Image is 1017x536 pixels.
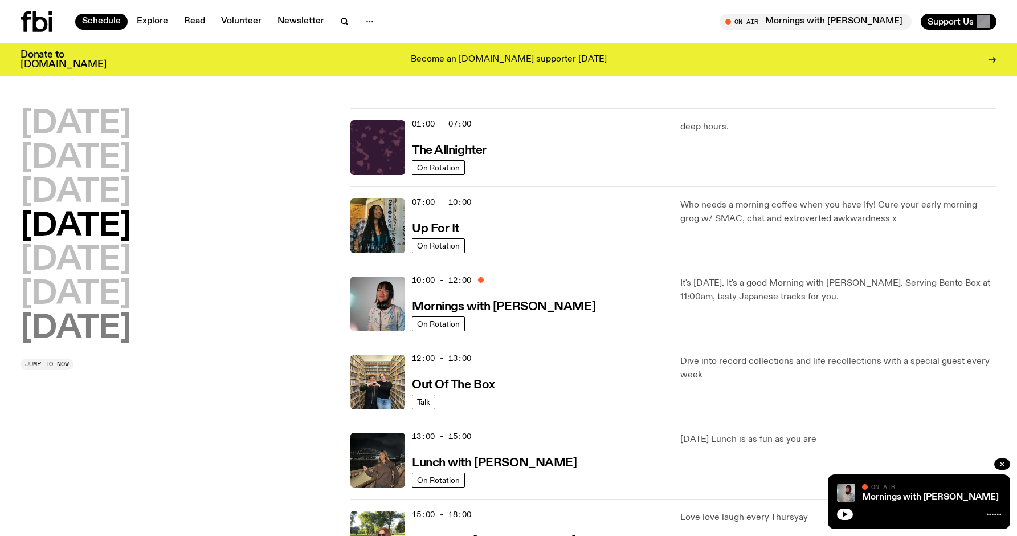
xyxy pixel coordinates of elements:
[837,484,855,502] img: Kana Frazer is smiling at the camera with her head tilted slightly to her left. She wears big bla...
[417,319,460,328] span: On Rotation
[21,245,131,277] button: [DATE]
[412,395,435,409] a: Talk
[177,14,212,30] a: Read
[720,14,912,30] button: On AirMornings with [PERSON_NAME]
[412,238,465,253] a: On Rotation
[350,198,405,253] img: Ify - a Brown Skin girl with black braided twists, looking up to the side with her tongue stickin...
[417,241,460,250] span: On Rotation
[412,119,471,129] span: 01:00 - 07:00
[680,198,996,226] p: Who needs a morning coffee when you have Ify! Cure your early morning grog w/ SMAC, chat and extr...
[921,14,996,30] button: Support Us
[411,55,607,65] p: Become an [DOMAIN_NAME] supporter [DATE]
[417,163,460,172] span: On Rotation
[412,145,487,157] h3: The Allnighter
[350,355,405,409] img: Matt and Kate stand in the music library and make a heart shape with one hand each.
[417,476,460,484] span: On Rotation
[130,14,175,30] a: Explore
[680,277,996,304] p: It's [DATE]. It's a good Morning with [PERSON_NAME]. Serving Bento Box at 11:00am, tasty Japanese...
[412,275,471,286] span: 10:00 - 12:00
[928,17,974,27] span: Support Us
[21,313,131,345] button: [DATE]
[412,353,471,364] span: 12:00 - 13:00
[412,455,577,469] a: Lunch with [PERSON_NAME]
[75,14,128,30] a: Schedule
[862,493,999,502] a: Mornings with [PERSON_NAME]
[21,211,131,243] button: [DATE]
[21,143,131,174] button: [DATE]
[412,301,595,313] h3: Mornings with [PERSON_NAME]
[412,160,465,175] a: On Rotation
[21,177,131,209] button: [DATE]
[350,277,405,331] img: Kana Frazer is smiling at the camera with her head tilted slightly to her left. She wears big bla...
[350,433,405,488] img: Izzy Page stands above looking down at Opera Bar. She poses in front of the Harbour Bridge in the...
[214,14,268,30] a: Volunteer
[21,279,131,311] button: [DATE]
[871,483,895,490] span: On Air
[271,14,331,30] a: Newsletter
[412,316,465,331] a: On Rotation
[412,143,487,157] a: The Allnighter
[21,50,107,70] h3: Donate to [DOMAIN_NAME]
[412,379,495,391] h3: Out Of The Box
[412,299,595,313] a: Mornings with [PERSON_NAME]
[680,120,996,134] p: deep hours.
[412,457,577,469] h3: Lunch with [PERSON_NAME]
[417,397,430,406] span: Talk
[25,361,69,367] span: Jump to now
[412,431,471,442] span: 13:00 - 15:00
[412,473,465,488] a: On Rotation
[412,377,495,391] a: Out Of The Box
[680,511,996,525] p: Love love laugh every Thursyay
[412,197,471,208] span: 07:00 - 10:00
[21,108,131,140] button: [DATE]
[412,509,471,520] span: 15:00 - 18:00
[21,359,73,370] button: Jump to now
[680,433,996,446] p: [DATE] Lunch is as fun as you are
[412,221,459,235] a: Up For It
[680,355,996,382] p: Dive into record collections and life recollections with a special guest every week
[412,223,459,235] h3: Up For It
